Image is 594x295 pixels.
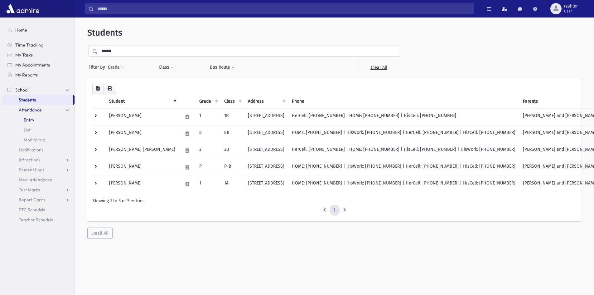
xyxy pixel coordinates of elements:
td: HOME: [PHONE_NUMBER] | HisWork: [PHONE_NUMBER] | HerCell: [PHONE_NUMBER] | HisCell: [PHONE_NUMBER] [288,125,519,142]
td: [PERSON_NAME] [105,125,179,142]
td: P [196,159,220,176]
a: Meal Attendance [2,175,75,185]
a: Report Cards [2,195,75,205]
a: Students [2,95,73,105]
td: [PERSON_NAME] [105,108,179,125]
a: Test Marks [2,185,75,195]
button: Bus Route [210,62,235,73]
span: List [24,127,31,133]
button: Email All [87,228,113,239]
td: [STREET_ADDRESS] [244,125,288,142]
td: HerCell: [PHONE_NUMBER] | HOME: [PHONE_NUMBER] | HisCell: [PHONE_NUMBER] | HisWork: [PHONE_NUMBER] [288,142,519,159]
span: Monitoring [24,137,45,143]
th: Class: activate to sort column ascending [220,94,244,109]
a: List [2,125,75,135]
a: My Appointments [2,60,75,70]
th: Phone [288,94,519,109]
td: HOME: [PHONE_NUMBER] | HisWork: [PHONE_NUMBER] | HerCell: [PHONE_NUMBER] | HisCell: [PHONE_NUMBER] [288,159,519,176]
td: 1 [196,176,220,193]
div: Showing 1 to 5 of 5 entries [92,198,577,204]
a: PTC Schedule [2,205,75,215]
span: My Tasks [15,52,33,58]
td: 2 [196,142,220,159]
td: [STREET_ADDRESS] [244,108,288,125]
td: 2B [220,142,244,159]
span: Report Cards [19,197,45,203]
span: School [15,87,28,93]
span: My Appointments [15,62,50,68]
td: HOME: [PHONE_NUMBER] | HisWork: [PHONE_NUMBER] | HerCell: [PHONE_NUMBER] | HisCell: [PHONE_NUMBER] [288,176,519,193]
td: [STREET_ADDRESS] [244,176,288,193]
a: Notifications [2,145,75,155]
input: Search [94,3,474,14]
span: Time Tracking [15,42,43,48]
a: Attendance [2,105,75,115]
td: 8 [196,125,220,142]
span: Infractions [19,157,40,163]
span: Filter By [89,64,108,71]
td: [STREET_ADDRESS] [244,159,288,176]
button: CSV [92,83,104,94]
a: School [2,85,75,95]
span: rzahler [564,4,578,9]
td: 1 [196,108,220,125]
td: [PERSON_NAME] [105,159,179,176]
a: Infractions [2,155,75,165]
td: [PERSON_NAME] [105,176,179,193]
span: My Reports [15,72,38,78]
td: [STREET_ADDRESS] [244,142,288,159]
a: Monitoring [2,135,75,145]
td: HerCell: [PHONE_NUMBER] | HOME: [PHONE_NUMBER] | HisCell: [PHONE_NUMBER] [288,108,519,125]
span: Notifications [19,147,43,153]
a: Home [2,25,75,35]
span: Students [19,97,36,103]
button: Grade [108,62,124,73]
th: Grade: activate to sort column ascending [196,94,220,109]
span: Students [87,27,122,38]
span: PTC Schedule [19,207,46,213]
a: Clear All [357,62,400,73]
a: My Tasks [2,50,75,60]
th: Address: activate to sort column ascending [244,94,288,109]
a: Student Logs [2,165,75,175]
a: Teacher Schedule [2,215,75,225]
span: Meal Attendance [19,177,52,183]
td: P-B [220,159,244,176]
span: Entry [24,117,34,123]
span: Student Logs [19,167,44,173]
td: [PERSON_NAME] [PERSON_NAME] [105,142,179,159]
a: My Reports [2,70,75,80]
span: Attendance [19,107,42,113]
a: 1 [330,205,340,216]
span: User [564,9,578,14]
a: Time Tracking [2,40,75,50]
td: 1B [220,108,244,125]
td: 1A [220,176,244,193]
a: Entry [2,115,75,125]
img: AdmirePro [5,2,41,15]
span: Teacher Schedule [19,217,54,223]
td: 8B [220,125,244,142]
th: Student: activate to sort column descending [105,94,179,109]
button: Print [104,83,116,94]
button: Class [158,62,174,73]
span: Test Marks [19,187,40,193]
span: Home [15,27,27,33]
